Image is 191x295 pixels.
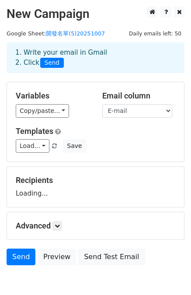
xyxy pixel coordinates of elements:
a: Load... [16,139,49,153]
a: Daily emails left: 50 [126,30,184,37]
a: 開發名單(5)20251007 [46,30,105,37]
div: Loading... [16,176,175,198]
a: Templates [16,126,53,136]
a: Copy/paste... [16,104,69,118]
a: Send Test Email [78,249,145,265]
div: 1. Write your email in Gmail 2. Click [9,48,182,68]
a: Preview [38,249,76,265]
h5: Advanced [16,221,175,231]
h5: Variables [16,91,89,101]
a: Send [7,249,35,265]
span: Daily emails left: 50 [126,29,184,39]
span: Send [40,58,64,68]
button: Save [63,139,86,153]
h5: Recipients [16,176,175,185]
h5: Email column [102,91,176,101]
small: Google Sheet: [7,30,105,37]
h2: New Campaign [7,7,184,21]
